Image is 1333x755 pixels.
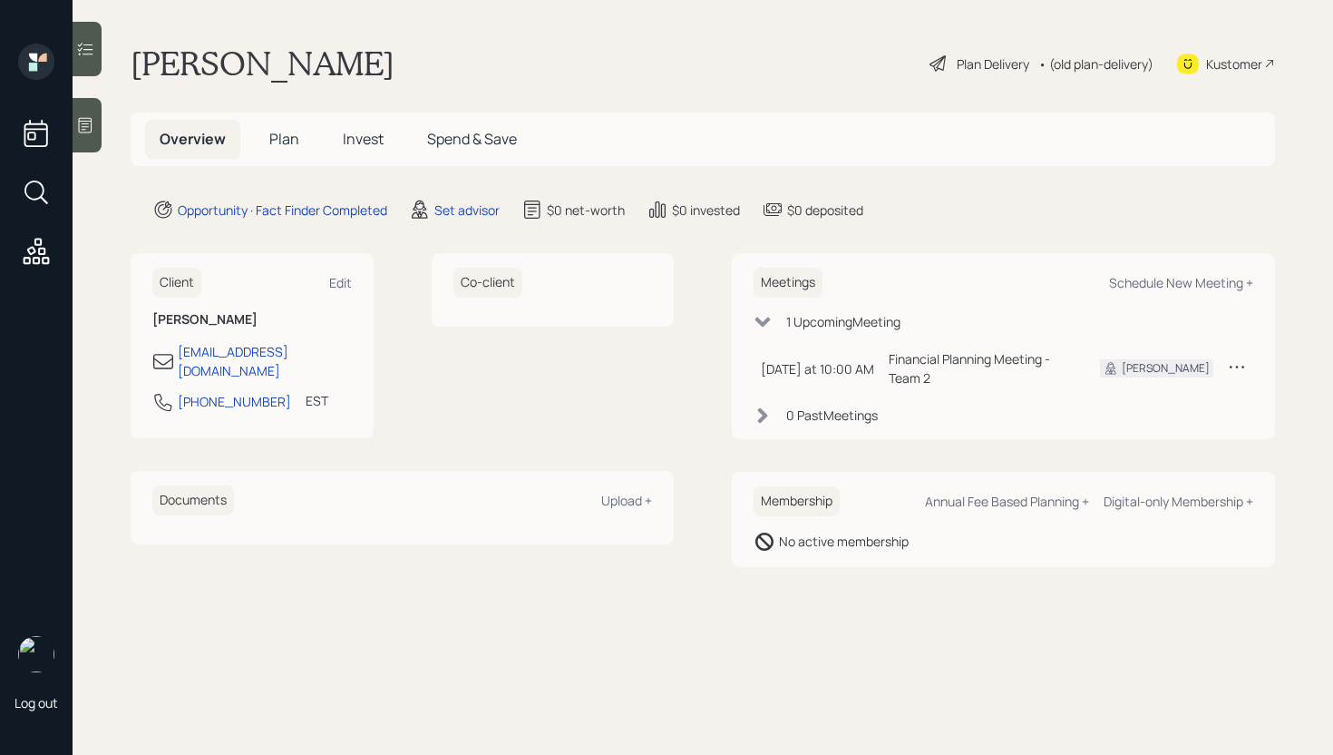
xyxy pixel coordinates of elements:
[160,129,226,149] span: Overview
[178,201,387,220] div: Opportunity · Fact Finder Completed
[1038,54,1153,74] div: • (old plan-delivery)
[453,268,522,298] h6: Co-client
[957,54,1029,74] div: Plan Delivery
[787,201,863,220] div: $0 deposited
[434,201,500,220] div: Set advisor
[754,268,822,298] h6: Meetings
[269,129,299,149] span: Plan
[152,268,201,298] h6: Client
[18,636,54,672] img: james-distasi-headshot.png
[306,391,328,410] div: EST
[152,312,352,328] h6: [PERSON_NAME]
[329,274,352,291] div: Edit
[343,129,384,149] span: Invest
[131,44,394,83] h1: [PERSON_NAME]
[786,312,900,331] div: 1 Upcoming Meeting
[152,485,234,515] h6: Documents
[427,129,517,149] span: Spend & Save
[672,201,740,220] div: $0 invested
[1122,360,1210,377] div: [PERSON_NAME]
[761,359,874,378] div: [DATE] at 10:00 AM
[1104,493,1253,510] div: Digital-only Membership +
[601,492,652,509] div: Upload +
[178,342,352,380] div: [EMAIL_ADDRESS][DOMAIN_NAME]
[178,392,291,411] div: [PHONE_NUMBER]
[547,201,625,220] div: $0 net-worth
[925,493,1089,510] div: Annual Fee Based Planning +
[1206,54,1262,74] div: Kustomer
[889,349,1071,387] div: Financial Planning Meeting - Team 2
[786,406,878,425] div: 0 Past Meeting s
[754,486,840,516] h6: Membership
[15,694,58,711] div: Log out
[779,532,909,551] div: No active membership
[1109,274,1253,291] div: Schedule New Meeting +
